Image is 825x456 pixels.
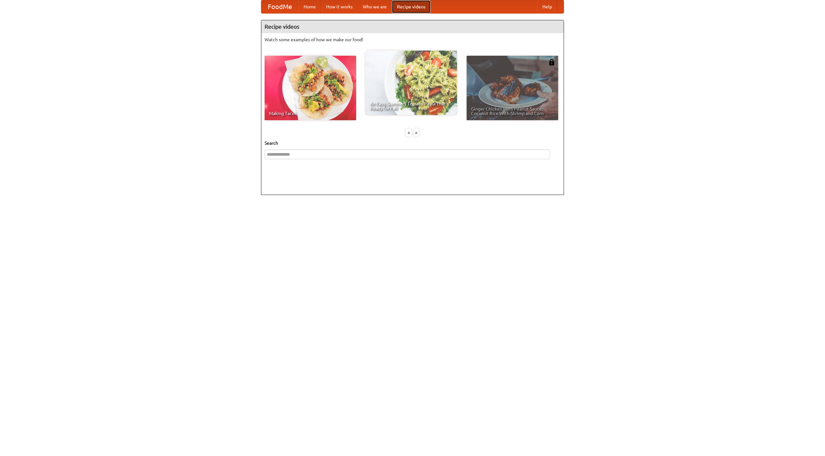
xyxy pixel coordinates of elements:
a: Recipe videos [392,0,431,13]
span: Making Tacos [269,111,352,116]
a: Who we are [358,0,392,13]
a: Making Tacos [265,56,356,120]
h5: Search [265,140,560,146]
span: An Easy, Summery Tomato Pasta That's Ready for Fall [370,102,452,111]
a: How it works [321,0,358,13]
a: An Easy, Summery Tomato Pasta That's Ready for Fall [365,51,457,115]
a: FoodMe [261,0,298,13]
p: Watch some examples of how we make our food! [265,36,560,43]
a: Home [298,0,321,13]
div: » [413,129,419,137]
a: Help [537,0,557,13]
h4: Recipe videos [261,20,564,33]
div: « [406,129,412,137]
img: 483408.png [548,59,555,65]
